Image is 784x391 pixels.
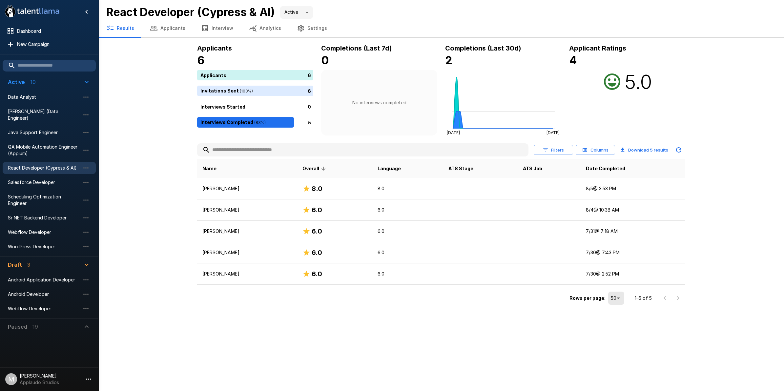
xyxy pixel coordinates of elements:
[608,292,624,305] div: 50
[447,130,460,135] tspan: [DATE]
[321,44,392,52] b: Completions (Last 7d)
[378,228,438,235] p: 6.0
[312,247,322,258] h6: 6.0
[202,249,292,256] p: [PERSON_NAME]
[142,19,193,37] button: Applicants
[581,221,686,242] td: 7/31 @ 7:18 AM
[635,295,652,301] p: 1–5 of 5
[547,130,560,135] tspan: [DATE]
[445,44,521,52] b: Completions (Last 30d)
[625,70,652,93] h2: 5.0
[378,271,438,277] p: 6.0
[98,19,142,37] button: Results
[378,185,438,192] p: 8.0
[312,269,322,279] h6: 6.0
[445,53,452,67] b: 2
[202,165,217,173] span: Name
[378,249,438,256] p: 6.0
[308,87,311,94] p: 6
[312,226,322,237] h6: 6.0
[312,205,322,215] h6: 6.0
[569,53,577,67] b: 4
[581,199,686,221] td: 8/4 @ 10:38 AM
[569,44,626,52] b: Applicant Ratings
[289,19,335,37] button: Settings
[193,19,241,37] button: Interview
[106,5,275,19] b: React Developer (Cypress & AI)
[586,165,625,173] span: Date Completed
[312,183,322,194] h6: 8.0
[650,147,653,153] b: 5
[378,207,438,213] p: 6.0
[197,53,205,67] b: 6
[241,19,289,37] button: Analytics
[280,6,313,19] div: Active
[308,72,311,78] p: 6
[378,165,401,173] span: Language
[202,271,292,277] p: [PERSON_NAME]
[576,145,615,155] button: Columns
[534,145,573,155] button: Filters
[197,44,232,52] b: Applicants
[202,207,292,213] p: [PERSON_NAME]
[202,228,292,235] p: [PERSON_NAME]
[581,178,686,199] td: 8/5 @ 3:53 PM
[569,295,606,301] p: Rows per page:
[308,103,311,110] p: 0
[448,165,473,173] span: ATS Stage
[202,185,292,192] p: [PERSON_NAME]
[308,119,311,126] p: 5
[672,143,685,156] button: Updated Today - 9:55 AM
[523,165,542,173] span: ATS Job
[581,242,686,263] td: 7/30 @ 7:43 PM
[581,263,686,285] td: 7/30 @ 2:52 PM
[618,143,671,156] button: Download 5 results
[321,53,329,67] b: 0
[302,165,328,173] span: Overall
[352,99,406,106] p: No interviews completed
